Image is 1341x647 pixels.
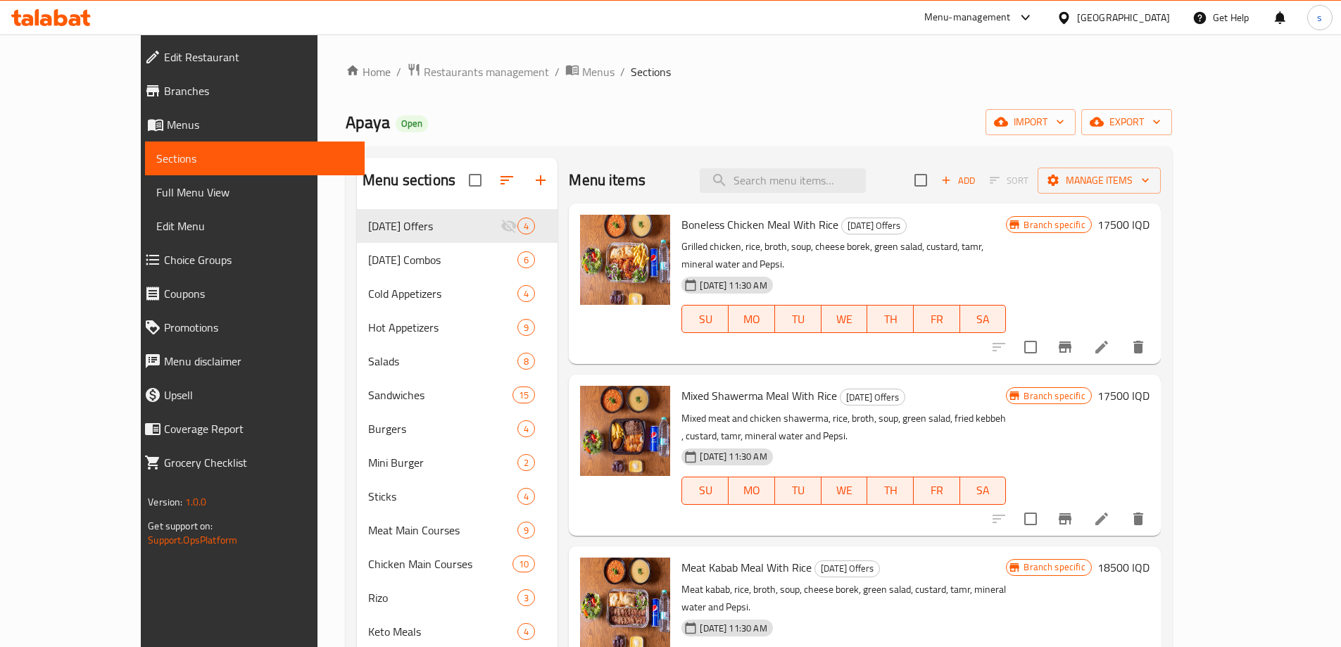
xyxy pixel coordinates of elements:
[133,108,365,142] a: Menus
[164,319,353,336] span: Promotions
[681,305,729,333] button: SU
[966,480,1001,501] span: SA
[827,480,862,501] span: WE
[368,387,512,403] span: Sandwiches
[133,344,365,378] a: Menu disclaimer
[133,40,365,74] a: Edit Restaurant
[368,420,517,437] span: Burgers
[841,389,905,406] span: [DATE] Offers
[919,309,955,329] span: FR
[164,251,353,268] span: Choice Groups
[368,555,512,572] span: Chicken Main Courses
[357,243,558,277] div: [DATE] Combos6
[156,218,353,234] span: Edit Menu
[580,386,670,476] img: Mixed Shawerma Meal With Rice
[1018,389,1090,403] span: Branch specific
[681,581,1006,616] p: Meat kabab, rice, broth, soup, cheese borek, green salad, custard, tamr, mineral water and Pepsi.
[357,378,558,412] div: Sandwiches15
[775,477,821,505] button: TU
[357,513,558,547] div: Meat Main Courses9
[867,477,914,505] button: TH
[368,488,517,505] span: Sticks
[1093,339,1110,356] a: Edit menu item
[346,63,1172,81] nav: breadcrumb
[185,493,207,511] span: 1.0.0
[841,218,907,234] div: Ramadan Offers
[164,285,353,302] span: Coupons
[357,310,558,344] div: Hot Appetizers9
[688,480,723,501] span: SU
[569,170,646,191] h2: Menu items
[1018,560,1090,574] span: Branch specific
[555,63,560,80] li: /
[681,557,812,578] span: Meat Kabab Meal With Rice
[357,344,558,378] div: Salads8
[734,309,769,329] span: MO
[518,625,534,639] span: 4
[357,446,558,479] div: Mini Burger2
[156,184,353,201] span: Full Menu View
[396,115,428,132] div: Open
[145,142,365,175] a: Sections
[517,623,535,640] div: items
[781,309,816,329] span: TU
[729,477,775,505] button: MO
[133,378,365,412] a: Upsell
[986,109,1076,135] button: import
[1049,172,1150,189] span: Manage items
[368,319,517,336] span: Hot Appetizers
[517,251,535,268] div: items
[914,477,960,505] button: FR
[580,215,670,305] img: Boneless Chicken Meal With Rice
[517,522,535,539] div: items
[729,305,775,333] button: MO
[914,305,960,333] button: FR
[1016,332,1045,362] span: Select to update
[133,446,365,479] a: Grocery Checklist
[517,353,535,370] div: items
[357,581,558,615] div: Rizo3
[620,63,625,80] li: /
[164,387,353,403] span: Upsell
[1121,502,1155,536] button: delete
[145,175,365,209] a: Full Menu View
[148,517,213,535] span: Get support on:
[517,488,535,505] div: items
[518,220,534,233] span: 4
[694,279,772,292] span: [DATE] 11:30 AM
[368,623,517,640] div: Keto Meals
[842,218,906,234] span: [DATE] Offers
[821,305,868,333] button: WE
[490,163,524,197] span: Sort sections
[518,422,534,436] span: 4
[517,285,535,302] div: items
[1121,330,1155,364] button: delete
[906,165,936,195] span: Select section
[997,113,1064,131] span: import
[1038,168,1161,194] button: Manage items
[524,163,558,197] button: Add section
[164,353,353,370] span: Menu disclaimer
[368,218,500,234] span: [DATE] Offers
[939,172,977,189] span: Add
[582,63,615,80] span: Menus
[815,560,879,577] span: [DATE] Offers
[133,412,365,446] a: Coverage Report
[873,480,908,501] span: TH
[1093,113,1161,131] span: export
[518,524,534,537] span: 9
[517,319,535,336] div: items
[688,309,723,329] span: SU
[368,454,517,471] span: Mini Burger
[368,353,517,370] div: Salads
[1317,10,1322,25] span: s
[681,238,1006,273] p: Grilled chicken, rice, broth, soup, cheese borek, green salad, custard, tamr, mineral water and P...
[1097,215,1150,234] h6: 17500 IQD
[1016,504,1045,534] span: Select to update
[681,214,838,235] span: Boneless Chicken Meal With Rice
